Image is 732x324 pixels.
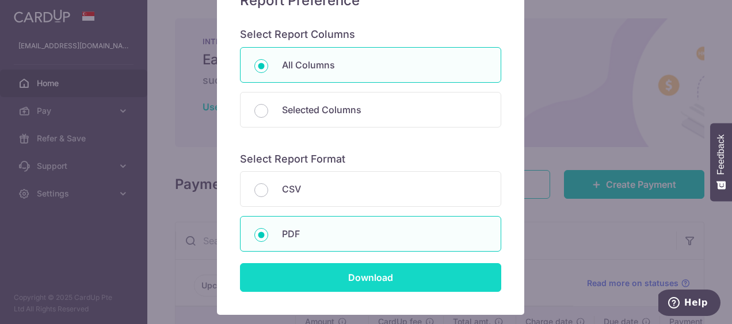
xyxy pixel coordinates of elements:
input: Download [240,263,501,292]
p: PDF [282,227,487,241]
button: Feedback - Show survey [710,123,732,201]
p: Selected Columns [282,103,487,117]
h6: Select Report Format [240,153,501,166]
p: CSV [282,182,487,196]
h6: Select Report Columns [240,28,501,41]
span: Feedback [716,134,726,175]
p: All Columns [282,58,487,72]
iframe: Opens a widget where you can find more information [658,290,720,318]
